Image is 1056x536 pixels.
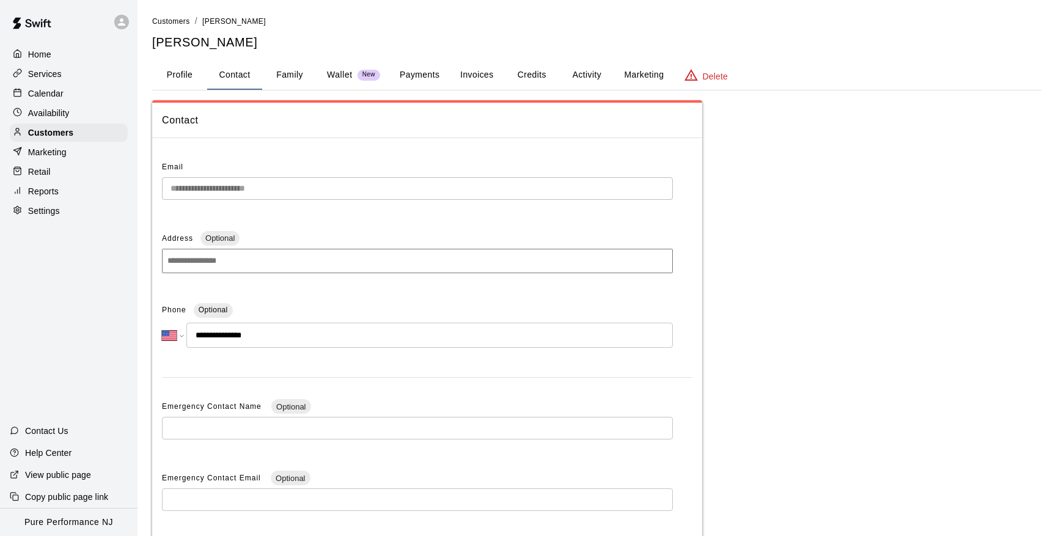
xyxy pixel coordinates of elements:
[390,61,449,90] button: Payments
[10,65,128,83] a: Services
[28,146,67,158] p: Marketing
[152,15,1041,28] nav: breadcrumb
[10,182,128,200] a: Reports
[28,205,60,217] p: Settings
[10,143,128,161] a: Marketing
[271,474,310,483] span: Optional
[25,491,108,503] p: Copy public page link
[162,112,692,128] span: Contact
[152,16,190,26] a: Customers
[614,61,673,90] button: Marketing
[162,163,183,171] span: Email
[271,402,310,411] span: Optional
[28,127,73,139] p: Customers
[152,61,1041,90] div: basic tabs example
[262,61,317,90] button: Family
[703,70,728,83] p: Delete
[28,107,70,119] p: Availability
[200,233,240,243] span: Optional
[10,123,128,142] a: Customers
[152,17,190,26] span: Customers
[199,306,228,314] span: Optional
[152,61,207,90] button: Profile
[152,34,1041,51] h5: [PERSON_NAME]
[24,516,113,529] p: Pure Performance NJ
[358,71,380,79] span: New
[10,84,128,103] a: Calendar
[327,68,353,81] p: Wallet
[25,425,68,437] p: Contact Us
[10,104,128,122] a: Availability
[162,474,263,482] span: Emergency Contact Email
[28,185,59,197] p: Reports
[162,402,264,411] span: Emergency Contact Name
[195,15,197,28] li: /
[449,61,504,90] button: Invoices
[559,61,614,90] button: Activity
[207,61,262,90] button: Contact
[28,48,51,61] p: Home
[162,234,193,243] span: Address
[10,163,128,181] a: Retail
[10,202,128,220] a: Settings
[504,61,559,90] button: Credits
[28,166,51,178] p: Retail
[202,17,266,26] span: [PERSON_NAME]
[162,177,673,200] div: The email of an existing customer can only be changed by the customer themselves at https://book....
[28,87,64,100] p: Calendar
[162,301,186,320] span: Phone
[10,45,128,64] a: Home
[28,68,62,80] p: Services
[25,469,91,481] p: View public page
[25,447,71,459] p: Help Center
